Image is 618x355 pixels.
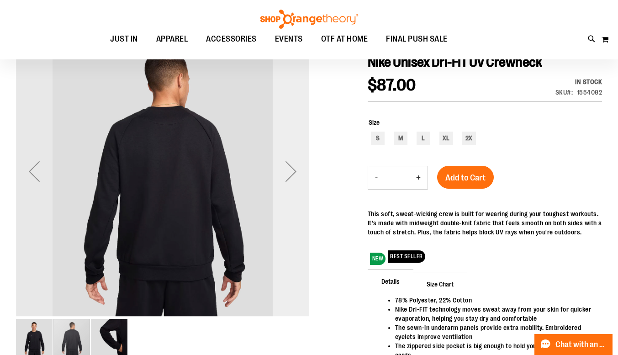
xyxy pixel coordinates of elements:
span: APPAREL [156,29,188,49]
div: Previous [16,25,53,318]
span: OTF AT HOME [321,29,368,49]
li: Nike Dri-FIT technology moves sweat away from your skin for quicker evaporation, helping you stay... [395,305,593,323]
div: Availability [555,77,602,86]
span: NEW [370,253,386,265]
button: Decrease product quantity [368,166,385,189]
div: This soft, sweat-wicking crew is built for wearing during your toughest workouts. It's made with ... [368,209,602,237]
span: FINAL PUSH SALE [386,29,448,49]
input: Product quantity [385,167,409,189]
div: S [371,132,385,145]
div: XL [439,132,453,145]
img: Shop Orangetheory [259,10,359,29]
span: $87.00 [368,76,416,95]
span: Chat with an Expert [555,340,607,349]
span: Add to Cart [445,173,486,183]
li: 78% Polyester, 22% Cotton [395,296,593,305]
span: BEST SELLER [388,250,425,263]
span: JUST IN [110,29,138,49]
span: EVENTS [275,29,303,49]
span: Nike Unisex Dri-FIT UV Crewneck [368,54,542,70]
div: In stock [555,77,602,86]
div: L [417,132,430,145]
span: Details [368,269,413,293]
span: Size Chart [413,272,467,296]
button: Increase product quantity [409,166,428,189]
li: The sewn-in underarm panels provide extra mobility. Embroidered eyelets improve ventilation [395,323,593,341]
div: 1554082 [577,88,602,97]
div: M [394,132,407,145]
div: Nike Unisex Dri-FIT UV Versatile Crew Sweatshirt [16,25,309,318]
button: Add to Cart [437,166,494,189]
div: 2X [462,132,476,145]
div: Next [273,25,309,318]
strong: SKU [555,89,573,96]
span: Size [369,119,380,126]
img: Nike Unisex Dri-FIT UV Versatile Crew Sweatshirt [16,23,309,317]
span: ACCESSORIES [206,29,257,49]
button: Chat with an Expert [534,334,613,355]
